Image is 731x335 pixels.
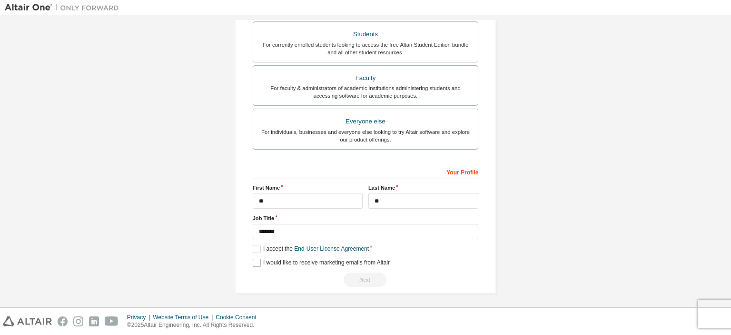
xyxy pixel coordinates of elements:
[253,164,479,179] div: Your Profile
[253,214,479,222] label: Job Title
[89,316,99,326] img: linkedin.svg
[259,28,473,41] div: Students
[259,115,473,128] div: Everyone else
[294,245,369,252] a: End-User License Agreement
[259,41,473,56] div: For currently enrolled students looking to access the free Altair Student Edition bundle and all ...
[127,314,153,321] div: Privacy
[105,316,119,326] img: youtube.svg
[216,314,262,321] div: Cookie Consent
[5,3,124,12] img: Altair One
[253,259,390,267] label: I would like to receive marketing emails from Altair
[259,71,473,85] div: Faculty
[259,128,473,143] div: For individuals, businesses and everyone else looking to try Altair software and explore our prod...
[368,184,478,192] label: Last Name
[253,245,369,253] label: I accept the
[253,273,479,287] div: Email already exists
[253,184,363,192] label: First Name
[73,316,83,326] img: instagram.svg
[127,321,262,329] p: © 2025 Altair Engineering, Inc. All Rights Reserved.
[153,314,216,321] div: Website Terms of Use
[259,84,473,100] div: For faculty & administrators of academic institutions administering students and accessing softwa...
[3,316,52,326] img: altair_logo.svg
[58,316,68,326] img: facebook.svg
